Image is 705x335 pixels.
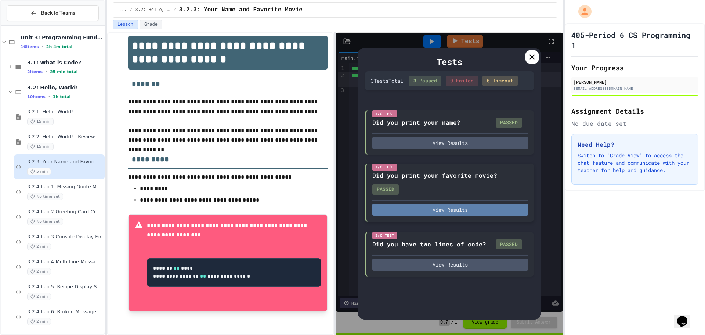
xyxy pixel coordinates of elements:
span: 16 items [21,44,39,49]
div: Tests [365,55,534,68]
button: Grade [140,20,162,29]
div: No due date set [571,119,698,128]
button: View Results [372,259,528,271]
button: View Results [372,204,528,216]
p: Switch to "Grade View" to access the chat feature and communicate with your teacher for help and ... [578,152,692,174]
h2: Your Progress [571,63,698,73]
span: 2 min [27,318,51,325]
span: 3.2.4 Lab 1: Missing Quote Marks [27,184,103,190]
button: Lesson [113,20,138,29]
iframe: chat widget [674,306,698,328]
div: I/O Test [372,232,397,239]
span: • [42,44,43,50]
h1: 405-Period 6 CS Programming 1 [571,30,698,50]
div: PASSED [372,184,399,195]
span: 15 min [27,118,54,125]
span: 3.2: Hello, World! [27,84,103,91]
span: 3.2.4 Lab 4:Multi-Line Message Board [27,259,103,265]
button: Back to Teams [7,5,99,21]
div: 3 Test s Total [371,77,403,85]
span: 25 min total [50,70,77,74]
div: I/O Test [372,164,397,171]
div: I/O Test [372,110,397,117]
span: 3.2.4 Lab 6: Broken Message System [27,309,103,315]
h2: Assignment Details [571,106,698,116]
button: View Results [372,137,528,149]
span: 3.1: What is Code? [27,59,103,66]
span: • [46,69,47,75]
span: 3.2.3: Your Name and Favorite Movie [27,159,103,165]
span: Back to Teams [41,9,75,17]
span: No time set [27,193,63,200]
div: Did you have two lines of code? [372,240,486,249]
span: / [130,7,132,13]
span: 2 min [27,268,51,275]
div: [PERSON_NAME] [574,79,696,85]
div: Did you print your favorite movie? [372,171,497,180]
div: [EMAIL_ADDRESS][DOMAIN_NAME] [574,86,696,91]
div: 3 Passed [409,76,441,86]
div: 0 Failed [446,76,478,86]
span: 15 min [27,143,54,150]
span: No time set [27,218,63,225]
span: • [48,94,50,100]
span: 2 min [27,243,51,250]
h3: Need Help? [578,140,692,149]
span: 2 items [27,70,43,74]
span: 2h 4m total [46,44,73,49]
span: 3.2.3: Your Name and Favorite Movie [179,6,303,14]
div: PASSED [496,239,522,250]
div: PASSED [496,118,522,128]
div: Did you print your name? [372,118,460,127]
span: 3.2.4 Lab 5: Recipe Display System [27,284,103,290]
span: 3.2: Hello, World! [135,7,171,13]
span: 2 min [27,293,51,300]
span: ... [119,7,127,13]
span: 3.2.4 Lab 2:Greeting Card Creator [27,209,103,215]
span: 10 items [27,95,46,99]
span: 3.2.4 Lab 3:Console Display Fix [27,234,103,240]
span: 3.2.1: Hello, World! [27,109,103,115]
span: Unit 3: Programming Fundamentals [21,34,103,41]
div: 0 Timeout [482,76,518,86]
span: / [174,7,176,13]
span: 1h total [53,95,71,99]
span: 5 min [27,168,51,175]
div: My Account [571,3,593,20]
span: 3.2.2: Hello, World! - Review [27,134,103,140]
